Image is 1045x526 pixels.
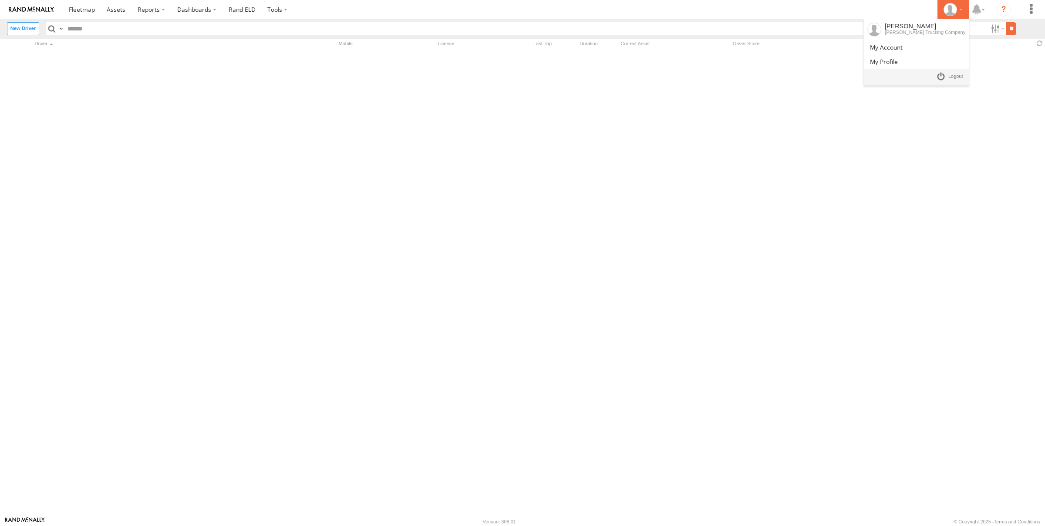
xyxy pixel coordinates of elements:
div: Current Asset [618,40,727,48]
div: Click to Sort [32,40,333,48]
div: [PERSON_NAME] [885,23,965,30]
label: Search Filter Options [988,22,1006,35]
div: Mobile [336,40,432,48]
div: © Copyright 2025 - [954,519,1040,524]
img: rand-logo.svg [9,7,54,13]
div: Driver Score [731,40,1031,48]
span: Refresh [1035,40,1045,48]
label: Search Query [57,22,64,35]
label: Create New Driver [7,22,39,35]
div: Last Trip [526,40,559,48]
div: [PERSON_NAME] Trucking Company [885,30,965,35]
a: Visit our Website [5,517,45,526]
i: ? [997,3,1011,17]
div: Brian Sefferino [940,3,966,16]
div: Duration [563,40,615,48]
a: Terms and Conditions [994,519,1040,524]
div: Version: 308.01 [483,519,516,524]
div: License [435,40,522,48]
